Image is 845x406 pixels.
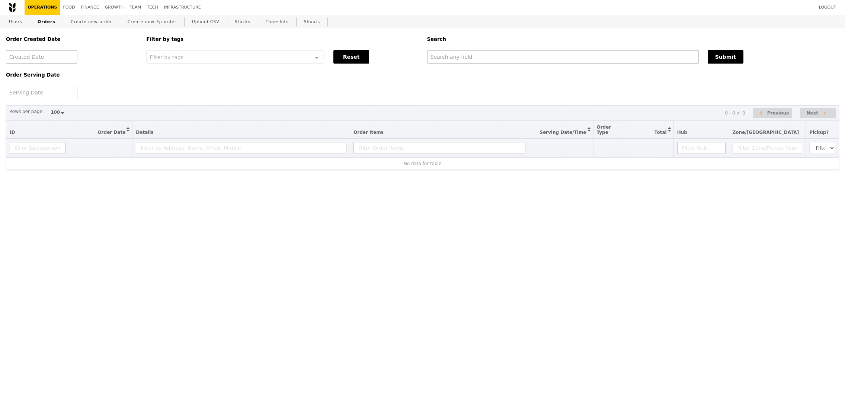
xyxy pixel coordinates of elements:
[733,130,799,135] span: Zone/[GEOGRAPHIC_DATA]
[125,15,180,29] a: Create new 3p order
[232,15,253,29] a: Stocks
[353,130,384,135] span: Order Items
[189,15,223,29] a: Upload CSV
[809,130,829,135] span: Pickup?
[677,142,726,154] input: Filter Hub
[263,15,291,29] a: Timeslots
[6,15,25,29] a: Users
[806,109,818,117] span: Next
[753,108,792,119] button: Previous
[597,125,611,135] span: Order Type
[725,110,745,116] div: 0 - 0 of 0
[10,161,835,166] div: No data for table
[427,36,839,42] h5: Search
[146,36,418,42] h5: Filter by tags
[427,50,699,64] input: Search any field
[9,108,44,115] label: Rows per page:
[708,50,743,64] button: Submit
[136,142,346,154] input: Filter by Address, Name, Email, Mobile
[150,54,183,60] span: Filter by tags
[10,142,65,154] input: ID or Salesperson name
[35,15,58,29] a: Orders
[767,109,789,117] span: Previous
[677,130,687,135] span: Hub
[136,130,153,135] span: Details
[6,36,137,42] h5: Order Created Date
[353,142,525,154] input: Filter Order Items
[733,142,803,154] input: Filter Zone/Pickup Point
[333,50,369,64] button: Reset
[6,72,137,78] h5: Order Serving Date
[6,50,77,64] input: Created Date
[301,15,323,29] a: Shouts
[10,130,15,135] span: ID
[68,15,115,29] a: Create new order
[800,108,836,119] button: Next
[9,3,16,12] img: Grain logo
[6,86,77,99] input: Serving Date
